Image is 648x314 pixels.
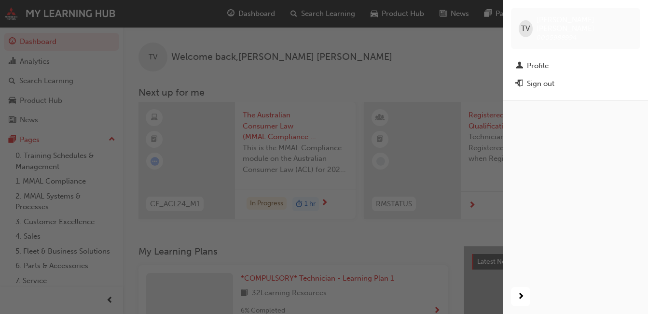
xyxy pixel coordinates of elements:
[517,291,524,303] span: next-icon
[527,78,554,89] div: Sign out
[521,23,530,34] span: TV
[516,80,523,88] span: exit-icon
[527,60,549,71] div: Profile
[511,75,640,93] button: Sign out
[537,33,577,42] span: 0005988994
[537,15,633,33] span: [PERSON_NAME] [PERSON_NAME]
[516,62,523,71] span: man-icon
[511,57,640,75] a: Profile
